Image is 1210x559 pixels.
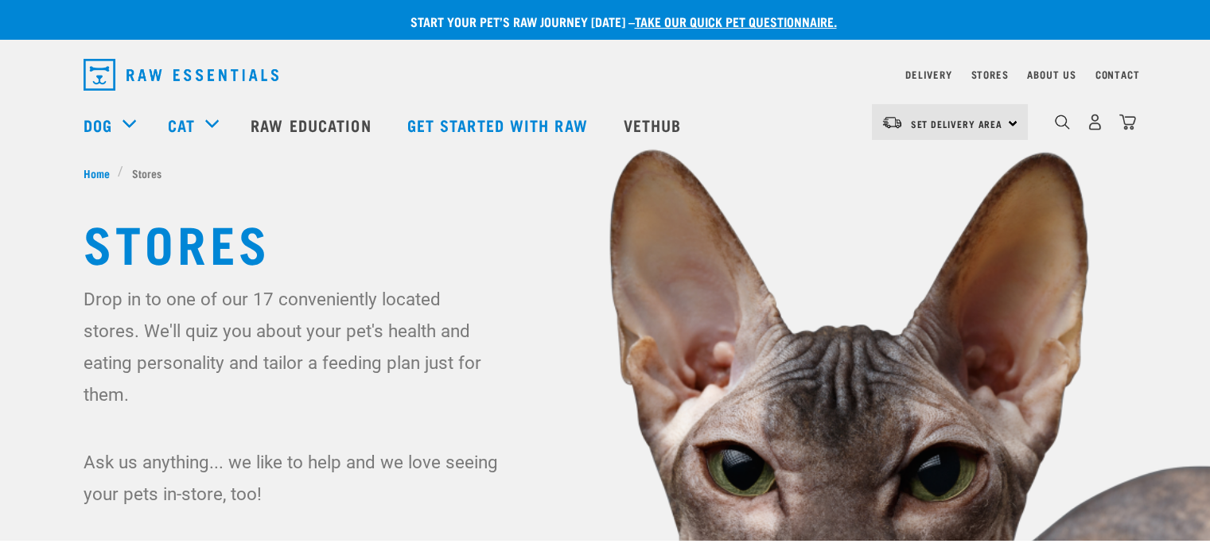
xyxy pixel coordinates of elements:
img: user.png [1087,114,1103,130]
h1: Stores [84,213,1127,270]
img: Raw Essentials Logo [84,59,278,91]
a: About Us [1027,72,1076,77]
a: Cat [168,113,195,137]
p: Ask us anything... we like to help and we love seeing your pets in-store, too! [84,446,501,510]
a: Home [84,165,119,181]
nav: breadcrumbs [84,165,1127,181]
span: Home [84,165,110,181]
a: Stores [971,72,1009,77]
a: Delivery [905,72,951,77]
a: Vethub [608,93,702,157]
a: Dog [84,113,112,137]
span: Set Delivery Area [911,121,1003,126]
img: van-moving.png [881,115,903,130]
img: home-icon-1@2x.png [1055,115,1070,130]
a: take our quick pet questionnaire. [635,17,837,25]
img: home-icon@2x.png [1119,114,1136,130]
a: Get started with Raw [391,93,608,157]
a: Raw Education [235,93,391,157]
nav: dropdown navigation [71,52,1140,97]
p: Drop in to one of our 17 conveniently located stores. We'll quiz you about your pet's health and ... [84,283,501,410]
a: Contact [1095,72,1140,77]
